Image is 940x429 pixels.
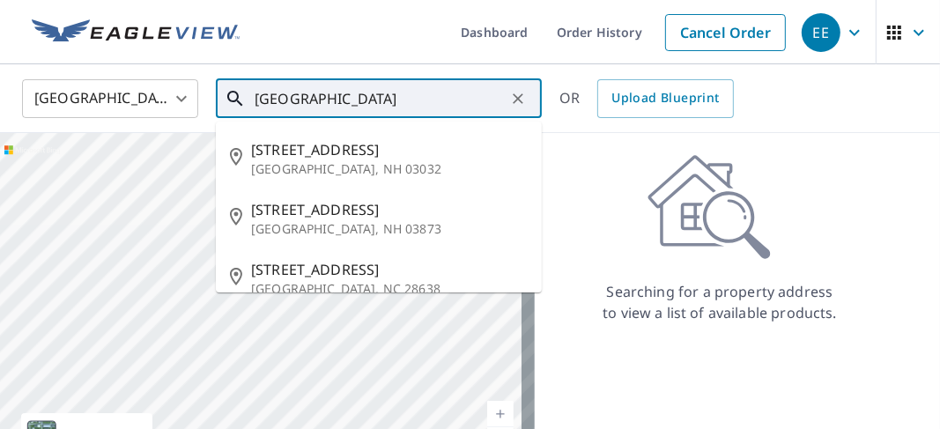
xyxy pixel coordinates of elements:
div: [GEOGRAPHIC_DATA] [22,74,198,123]
p: [GEOGRAPHIC_DATA], NH 03032 [251,160,528,178]
p: [GEOGRAPHIC_DATA], NC 28638 [251,280,528,298]
a: Cancel Order [665,14,786,51]
span: [STREET_ADDRESS] [251,139,528,160]
a: Current Level 5, Zoom In [487,401,514,427]
p: [GEOGRAPHIC_DATA], NH 03873 [251,220,528,238]
span: Upload Blueprint [611,87,719,109]
span: [STREET_ADDRESS] [251,259,528,280]
a: Upload Blueprint [597,79,733,118]
img: EV Logo [32,19,240,46]
div: EE [802,13,840,52]
span: [STREET_ADDRESS] [251,199,528,220]
button: Clear [506,86,530,111]
div: OR [559,79,734,118]
p: Searching for a property address to view a list of available products. [602,281,838,323]
input: Search by address or latitude-longitude [255,74,506,123]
